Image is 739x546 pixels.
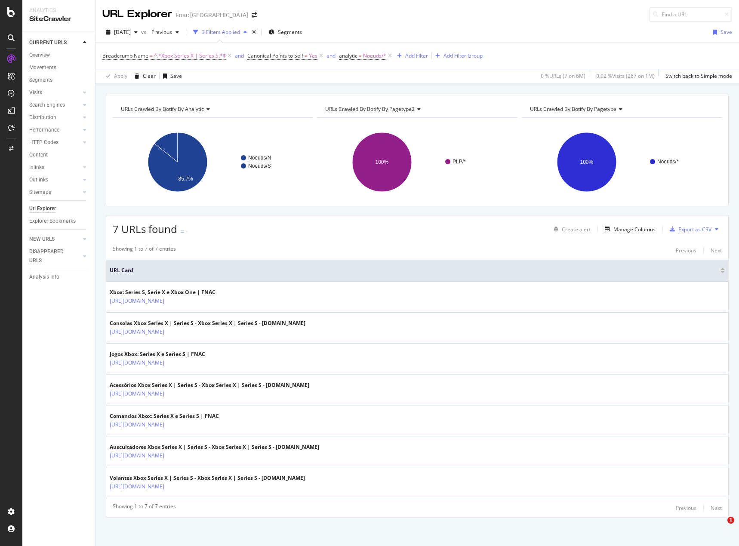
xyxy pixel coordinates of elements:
h4: URLs Crawled By Botify By pagetype [528,102,714,116]
div: Create alert [562,226,591,233]
button: Clear [131,69,156,83]
span: ^.*Xbox Series X | Series S.*$ [154,50,226,62]
div: Add Filter Group [443,52,483,59]
div: - [186,228,188,235]
div: Explorer Bookmarks [29,217,76,226]
svg: A chart. [317,125,515,199]
text: Noeuds/N [248,155,271,161]
span: Yes [309,50,317,62]
button: Next [711,503,722,513]
button: Create alert [550,222,591,236]
a: Url Explorer [29,204,89,213]
div: SiteCrawler [29,14,88,24]
div: Acessórios Xbox Series X | Series S - Xbox Series X | Series S - [DOMAIN_NAME] [110,381,309,389]
a: [URL][DOMAIN_NAME] [110,451,164,460]
span: 1 [727,517,734,524]
div: DISAPPEARED URLS [29,247,73,265]
div: 0 % URLs ( 7 on 6M ) [541,72,585,80]
button: and [235,52,244,60]
a: HTTP Codes [29,138,80,147]
span: URLs Crawled By Botify By analytic [121,105,204,113]
div: Content [29,150,48,160]
div: Switch back to Simple mode [665,72,732,80]
div: Showing 1 to 7 of 7 entries [113,245,176,255]
iframe: Intercom live chat [710,517,730,537]
button: Export as CSV [666,222,711,236]
button: Next [711,245,722,255]
div: and [235,52,244,59]
div: Previous [676,504,696,512]
a: Content [29,150,89,160]
div: Jogos Xbox: Series X e Series S | FNAC [110,350,205,358]
div: Auscultadores Xbox Series X | Series S - Xbox Series X | Series S - [DOMAIN_NAME] [110,443,319,451]
span: URLs Crawled By Botify By pagetype [530,105,616,113]
button: Add Filter Group [432,51,483,61]
a: Segments [29,76,89,85]
button: Segments [265,25,305,39]
div: Segments [29,76,52,85]
div: arrow-right-arrow-left [252,12,257,18]
div: times [250,28,258,37]
div: Sitemaps [29,188,51,197]
button: 3 Filters Applied [190,25,250,39]
span: Previous [148,28,172,36]
button: [DATE] [102,25,141,39]
a: DISAPPEARED URLS [29,247,80,265]
div: NEW URLS [29,235,55,244]
a: Distribution [29,113,80,122]
div: Save [721,28,732,36]
span: analytic [339,52,357,59]
a: Performance [29,126,80,135]
div: 0.02 % Visits ( 267 on 1M ) [596,72,655,80]
div: Xbox: Series S, Serie X e Xbox One | FNAC [110,288,216,296]
div: Save [170,72,182,80]
div: Previous [676,247,696,254]
button: Apply [102,69,127,83]
div: Analytics [29,7,88,14]
svg: A chart. [113,125,311,199]
button: Switch back to Simple mode [662,69,732,83]
div: Add Filter [405,52,428,59]
div: and [326,52,336,59]
div: Outlinks [29,175,48,184]
div: Comandos Xbox: Series X e Series S | FNAC [110,412,219,420]
a: Outlinks [29,175,80,184]
a: [URL][DOMAIN_NAME] [110,359,164,367]
a: [URL][DOMAIN_NAME] [110,420,164,429]
h4: URLs Crawled By Botify By analytic [119,102,305,116]
button: and [326,52,336,60]
svg: A chart. [522,125,720,199]
input: Find a URL [650,7,732,22]
span: URL Card [110,267,718,274]
button: Previous [148,25,182,39]
a: NEW URLS [29,235,80,244]
button: Previous [676,503,696,513]
span: = [359,52,362,59]
div: Next [711,247,722,254]
span: vs [141,28,148,36]
div: HTTP Codes [29,138,59,147]
a: Visits [29,88,80,97]
a: Explorer Bookmarks [29,217,89,226]
text: Noeuds/* [657,159,679,165]
span: Segments [278,28,302,36]
text: 85.7% [179,176,193,182]
div: Search Engines [29,101,65,110]
a: [URL][DOMAIN_NAME] [110,390,164,398]
text: 100% [376,159,389,165]
span: URLs Crawled By Botify By pagetype2 [325,105,415,113]
button: Save [160,69,182,83]
a: [URL][DOMAIN_NAME] [110,297,164,305]
div: Performance [29,126,59,135]
a: [URL][DOMAIN_NAME] [110,482,164,491]
div: URL Explorer [102,7,172,21]
span: 2025 Aug. 31st [114,28,131,36]
div: Overview [29,51,50,60]
a: [URL][DOMAIN_NAME] [110,328,164,336]
div: Url Explorer [29,204,56,213]
div: Inlinks [29,163,44,172]
button: Manage Columns [601,224,656,234]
